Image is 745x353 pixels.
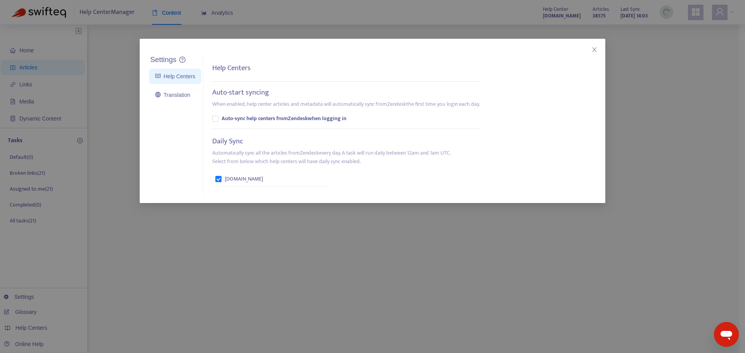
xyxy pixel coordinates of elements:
a: question-circle [179,57,185,63]
a: Help Centers [155,73,195,79]
h5: Settings [150,55,177,64]
button: Close [590,45,599,54]
h5: Daily Sync [212,137,243,146]
b: Auto-sync help centers from Zendesk when logging in [222,114,347,123]
p: Automatically sync all the articles from Zendesk every day. A task will run daily between 12am an... [212,149,451,166]
iframe: Button to launch messaging window [714,322,739,347]
span: [DOMAIN_NAME] [225,175,263,183]
a: Translation [155,92,190,98]
p: When enabled, help center articles and metadata will automatically sync from Zendesk the first ti... [212,100,480,108]
h5: Auto-start syncing [212,88,269,97]
span: close [591,46,598,53]
h5: Help Centers [212,64,251,73]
